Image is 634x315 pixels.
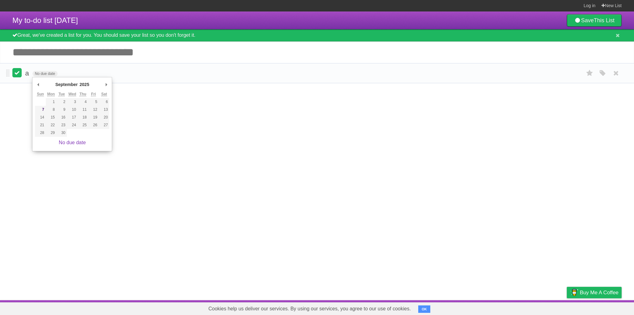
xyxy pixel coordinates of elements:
span: Buy me a coffee [580,287,619,298]
div: September [54,80,79,89]
label: Star task [584,68,596,78]
span: a [25,69,30,77]
button: 10 [67,106,77,114]
abbr: Wednesday [68,92,76,97]
button: 1 [46,98,56,106]
button: 12 [88,106,99,114]
label: Done [12,68,22,77]
button: 13 [99,106,109,114]
b: This List [594,17,614,24]
button: 15 [46,114,56,121]
button: 28 [35,129,46,137]
button: 29 [46,129,56,137]
button: 27 [99,121,109,129]
button: 30 [56,129,67,137]
span: No due date [33,71,58,76]
a: Developers [505,302,530,313]
abbr: Monday [47,92,55,97]
a: Buy me a coffee [567,287,622,298]
button: 2 [56,98,67,106]
button: 5 [88,98,99,106]
button: Previous Month [35,80,41,89]
button: 23 [56,121,67,129]
button: 4 [78,98,88,106]
button: 26 [88,121,99,129]
abbr: Tuesday [59,92,65,97]
button: 6 [99,98,109,106]
a: Terms [538,302,551,313]
button: 18 [78,114,88,121]
button: 19 [88,114,99,121]
button: 7 [35,106,46,114]
button: Next Month [103,80,109,89]
abbr: Friday [91,92,96,97]
div: 2025 [79,80,90,89]
abbr: Saturday [101,92,107,97]
img: Buy me a coffee [570,287,578,298]
a: Privacy [559,302,575,313]
abbr: Sunday [37,92,44,97]
button: 14 [35,114,46,121]
button: 20 [99,114,109,121]
button: 16 [56,114,67,121]
button: 11 [78,106,88,114]
button: 24 [67,121,77,129]
button: 9 [56,106,67,114]
button: 17 [67,114,77,121]
button: 25 [78,121,88,129]
a: Suggest a feature [583,302,622,313]
abbr: Thursday [80,92,86,97]
button: 3 [67,98,77,106]
a: About [484,302,497,313]
a: SaveThis List [567,14,622,27]
button: 8 [46,106,56,114]
button: 22 [46,121,56,129]
button: 21 [35,121,46,129]
span: My to-do list [DATE] [12,16,78,24]
button: OK [418,305,430,313]
a: No due date [59,140,86,145]
span: Cookies help us deliver our services. By using our services, you agree to our use of cookies. [202,303,417,315]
